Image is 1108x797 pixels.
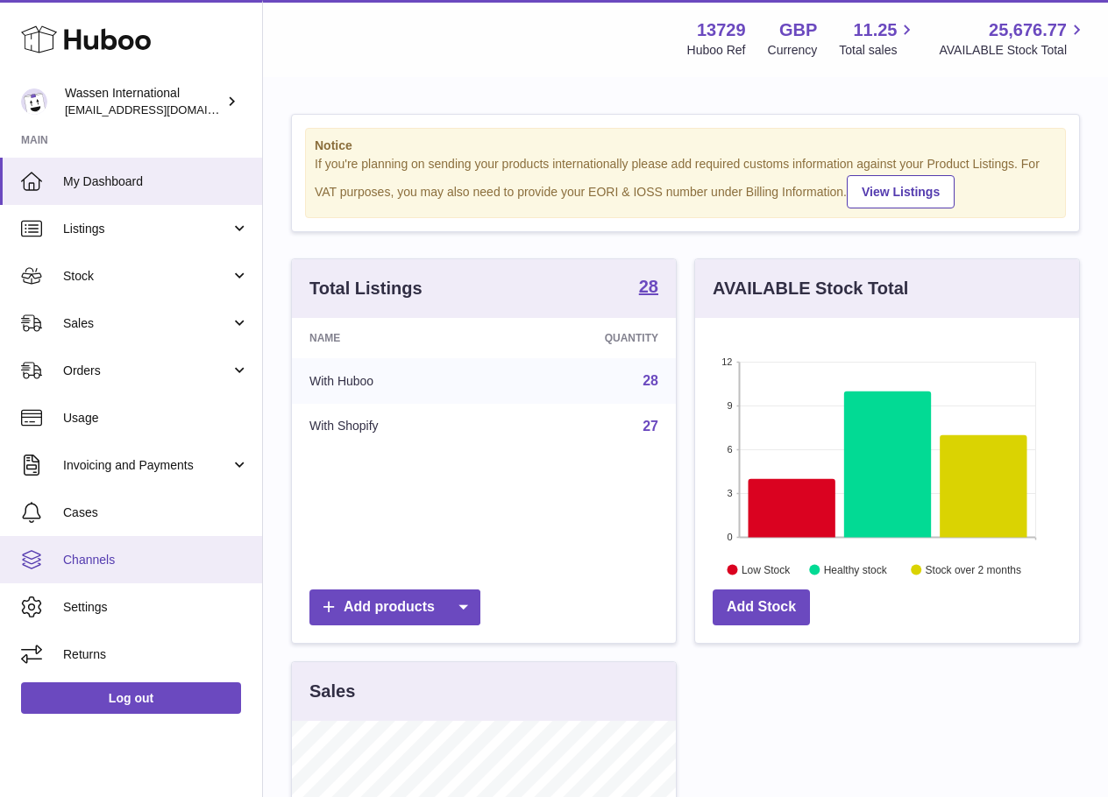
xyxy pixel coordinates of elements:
[643,373,658,388] a: 28
[727,444,732,455] text: 6
[721,356,732,367] text: 12
[639,278,658,299] a: 28
[309,277,423,300] h3: Total Listings
[315,156,1056,208] div: If you're planning on sending your products internationally please add required customs informati...
[315,138,1056,154] strong: Notice
[63,173,249,190] span: My Dashboard
[65,102,258,116] span: [EMAIL_ADDRESS][DOMAIN_NAME]
[63,552,249,568] span: Channels
[742,563,791,575] text: Low Stock
[839,18,917,59] a: 11.25 Total sales
[292,404,499,449] td: With Shopify
[499,318,676,358] th: Quantity
[939,18,1087,59] a: 25,676.77 AVAILABLE Stock Total
[643,419,658,434] a: 27
[63,646,249,663] span: Returns
[713,277,908,300] h3: AVAILABLE Stock Total
[63,315,231,332] span: Sales
[63,221,231,237] span: Listings
[727,488,732,498] text: 3
[309,589,480,625] a: Add products
[63,410,249,427] span: Usage
[839,42,917,59] span: Total sales
[63,268,231,285] span: Stock
[63,599,249,616] span: Settings
[926,563,1021,575] text: Stock over 2 months
[768,42,818,59] div: Currency
[713,589,810,625] a: Add Stock
[309,680,355,703] h3: Sales
[292,358,499,404] td: With Huboo
[21,88,47,115] img: internalAdmin-13729@internal.huboo.com
[63,457,231,474] span: Invoicing and Payments
[824,563,888,575] text: Healthy stock
[292,318,499,358] th: Name
[697,18,746,42] strong: 13729
[727,400,732,411] text: 9
[639,278,658,295] strong: 28
[65,85,223,118] div: Wassen International
[939,42,1087,59] span: AVAILABLE Stock Total
[779,18,817,42] strong: GBP
[989,18,1067,42] span: 25,676.77
[63,504,249,521] span: Cases
[727,532,732,542] text: 0
[63,363,231,379] span: Orders
[21,682,241,714] a: Log out
[847,175,955,208] a: View Listings
[687,42,746,59] div: Huboo Ref
[853,18,897,42] span: 11.25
